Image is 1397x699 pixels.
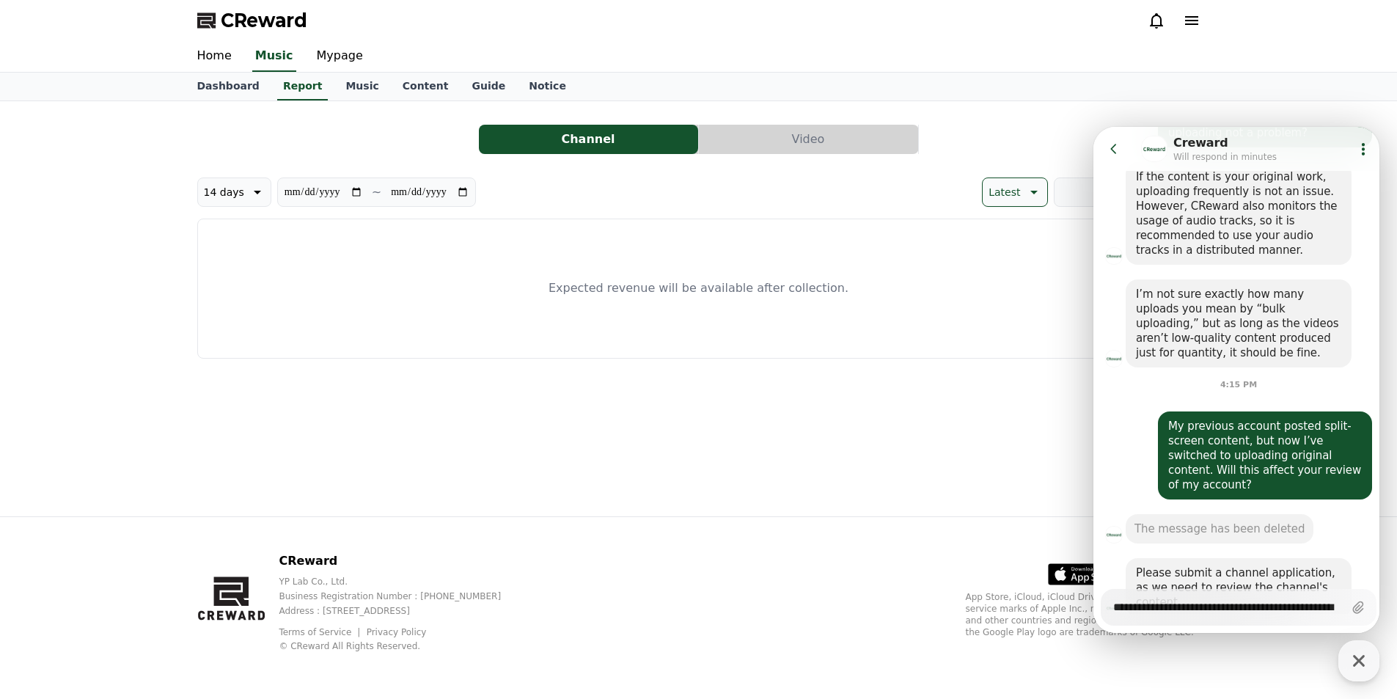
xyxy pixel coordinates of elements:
[699,125,918,154] button: Video
[372,183,381,201] p: ~
[279,640,524,652] p: © CReward All Rights Reserved.
[479,125,698,154] button: Channel
[699,125,919,154] a: Video
[197,9,307,32] a: CReward
[186,41,243,72] a: Home
[279,605,524,617] p: Address : [STREET_ADDRESS]
[1093,127,1379,633] iframe: Channel chat
[277,73,329,100] a: Report
[989,182,1020,202] p: Latest
[982,178,1047,207] button: Latest
[197,178,271,207] button: 14 days
[252,41,296,72] a: Music
[391,73,461,100] a: Content
[479,125,699,154] a: Channel
[279,590,524,602] p: Business Registration Number : [PHONE_NUMBER]
[204,182,244,202] p: 14 days
[460,73,517,100] a: Guide
[221,9,307,32] span: CReward
[279,552,524,570] p: CReward
[549,279,848,297] p: Expected revenue will be available after collection.
[279,576,524,588] p: YP Lab Co., Ltd.
[279,627,362,637] a: Terms of Service
[517,73,578,100] a: Notice
[334,73,390,100] a: Music
[367,627,427,637] a: Privacy Policy
[966,591,1200,638] p: App Store, iCloud, iCloud Drive, and iTunes Store are service marks of Apple Inc., registered in ...
[186,73,271,100] a: Dashboard
[305,41,375,72] a: Mypage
